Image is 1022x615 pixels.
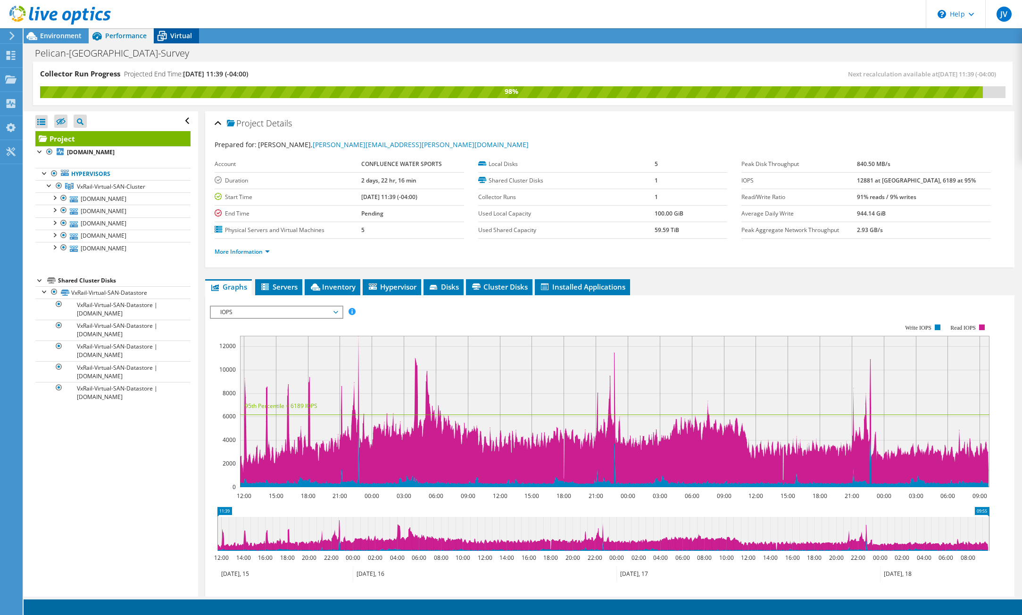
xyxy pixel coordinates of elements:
text: 18:00 [807,554,822,562]
text: 06:00 [412,554,426,562]
label: Duration [215,176,361,185]
span: Next recalculation available at [848,70,1001,78]
b: 59.59 TiB [655,226,679,234]
b: [DOMAIN_NAME] [67,148,115,156]
text: 00:00 [609,554,624,562]
text: 22:00 [851,554,865,562]
b: 91% reads / 9% writes [857,193,916,201]
text: 16:00 [785,554,800,562]
text: Write IOPS [906,324,932,331]
span: Installed Applications [540,282,625,291]
text: 14:00 [763,554,778,562]
text: 12:00 [478,554,492,562]
text: 20:00 [302,554,316,562]
span: [DATE] 11:39 (-04:00) [938,70,996,78]
text: 21:00 [845,492,859,500]
text: 02:00 [895,554,909,562]
span: Cluster Disks [471,282,528,291]
b: 944.14 GiB [857,209,886,217]
label: Prepared for: [215,140,257,149]
text: 15:00 [269,492,283,500]
span: VxRail-Virtual-SAN-Cluster [77,183,145,191]
text: 21:00 [589,492,603,500]
span: Environment [40,31,82,40]
span: [DATE] 11:39 (-04:00) [183,69,248,78]
span: Disks [428,282,459,291]
text: 12:00 [493,492,507,500]
text: 22:00 [324,554,339,562]
span: Virtual [170,31,192,40]
text: 06:00 [429,492,443,500]
b: 100.00 GiB [655,209,683,217]
label: Physical Servers and Virtual Machines [215,225,361,235]
a: VxRail-Virtual-SAN-Datastore [35,286,191,299]
text: 06:00 [675,554,690,562]
label: End Time [215,209,361,218]
a: [PERSON_NAME][EMAIL_ADDRESS][PERSON_NAME][DOMAIN_NAME] [313,140,529,149]
label: Account [215,159,361,169]
b: 1 [655,176,658,184]
label: Average Daily Write [741,209,857,218]
text: 02:00 [631,554,646,562]
text: 95th Percentile = 6189 IOPS [245,402,317,410]
span: Hypervisor [367,282,416,291]
span: Project [227,119,264,128]
h4: Projected End Time: [124,69,248,79]
text: 15:00 [524,492,539,500]
text: 08:00 [697,554,712,562]
label: Collector Runs [478,192,655,202]
text: 00:00 [621,492,635,500]
text: 18:00 [557,492,571,500]
a: More Information [215,248,270,256]
text: 12:00 [748,492,763,500]
text: 10:00 [719,554,734,562]
text: 15:00 [781,492,795,500]
text: 08:00 [961,554,975,562]
text: 10000 [219,366,236,374]
text: 18:00 [813,492,827,500]
a: VxRail-Virtual-SAN-Datastore | [DOMAIN_NAME] [35,341,191,361]
text: 18:00 [543,554,558,562]
text: 03:00 [397,492,411,500]
text: 00:00 [346,554,360,562]
h1: Pelican-[GEOGRAPHIC_DATA]-Survey [31,48,204,58]
b: [DATE] 11:39 (-04:00) [361,193,417,201]
span: IOPS [216,307,337,318]
text: 16:00 [258,554,273,562]
a: Hypervisors [35,168,191,180]
div: Shared Cluster Disks [58,275,191,286]
a: [DOMAIN_NAME] [35,230,191,242]
text: 8000 [223,389,236,397]
text: 12:00 [214,554,229,562]
text: 18:00 [280,554,295,562]
text: 06:00 [939,554,953,562]
span: JV [997,7,1012,22]
span: Inventory [309,282,356,291]
text: 14:00 [499,554,514,562]
text: 00:00 [365,492,379,500]
text: 09:00 [972,492,987,500]
a: [DOMAIN_NAME] [35,192,191,205]
text: 04:00 [653,554,668,562]
span: Performance [105,31,147,40]
text: 06:00 [940,492,955,500]
b: 5 [361,226,365,234]
label: Read/Write Ratio [741,192,857,202]
text: 03:00 [653,492,667,500]
b: CONFLUENCE WATER SPORTS [361,160,442,168]
text: 00:00 [873,554,888,562]
b: 5 [655,160,658,168]
a: VxRail-Virtual-SAN-Cluster [35,180,191,192]
text: 20:00 [829,554,844,562]
text: 21:00 [332,492,347,500]
b: 12881 at [GEOGRAPHIC_DATA], 6189 at 95% [857,176,976,184]
text: 06:00 [685,492,699,500]
text: 22:00 [588,554,602,562]
a: [DOMAIN_NAME] [35,217,191,230]
label: Shared Cluster Disks [478,176,655,185]
a: VxRail-Virtual-SAN-Datastore | [DOMAIN_NAME] [35,382,191,403]
label: Start Time [215,192,361,202]
a: [DOMAIN_NAME] [35,205,191,217]
span: Servers [260,282,298,291]
label: Used Shared Capacity [478,225,655,235]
